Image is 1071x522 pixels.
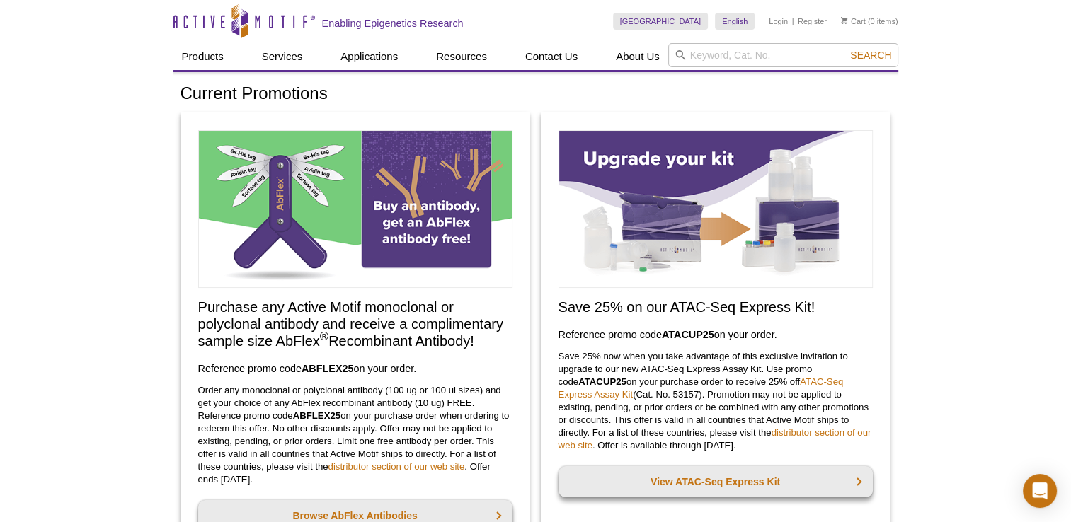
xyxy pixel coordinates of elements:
[198,360,512,377] h3: Reference promo code on your order.
[715,13,755,30] a: English
[613,13,709,30] a: [GEOGRAPHIC_DATA]
[850,50,891,61] span: Search
[559,350,873,452] p: Save 25% now when you take advantage of this exclusive invitation to upgrade to our new ATAC-Seq ...
[841,16,866,26] a: Cart
[517,43,586,70] a: Contact Us
[320,330,328,344] sup: ®
[559,298,873,315] h2: Save 25% on our ATAC-Seq Express Kit!
[578,376,626,387] strong: ATACUP25
[841,17,847,24] img: Your Cart
[332,43,406,70] a: Applications
[607,43,668,70] a: About Us
[559,130,873,288] img: Save on ATAC-Seq Express Assay Kit
[198,298,512,349] h2: Purchase any Active Motif monoclonal or polyclonal antibody and receive a complimentary sample si...
[322,17,464,30] h2: Enabling Epigenetics Research
[293,410,340,421] strong: ABFLEX25
[198,384,512,486] p: Order any monoclonal or polyclonal antibody (100 ug or 100 ul sizes) and get your choice of any A...
[253,43,311,70] a: Services
[173,43,232,70] a: Products
[798,16,827,26] a: Register
[662,329,714,340] strong: ATACUP25
[428,43,496,70] a: Resources
[181,84,891,105] h1: Current Promotions
[198,130,512,288] img: Free Sample Size AbFlex Antibody
[302,363,354,374] strong: ABFLEX25
[559,326,873,343] h3: Reference promo code on your order.
[846,49,895,62] button: Search
[769,16,788,26] a: Login
[559,466,873,497] a: View ATAC-Seq Express Kit
[841,13,898,30] li: (0 items)
[792,13,794,30] li: |
[328,461,465,472] a: distributor section of our web site
[668,43,898,67] input: Keyword, Cat. No.
[1023,474,1057,508] div: Open Intercom Messenger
